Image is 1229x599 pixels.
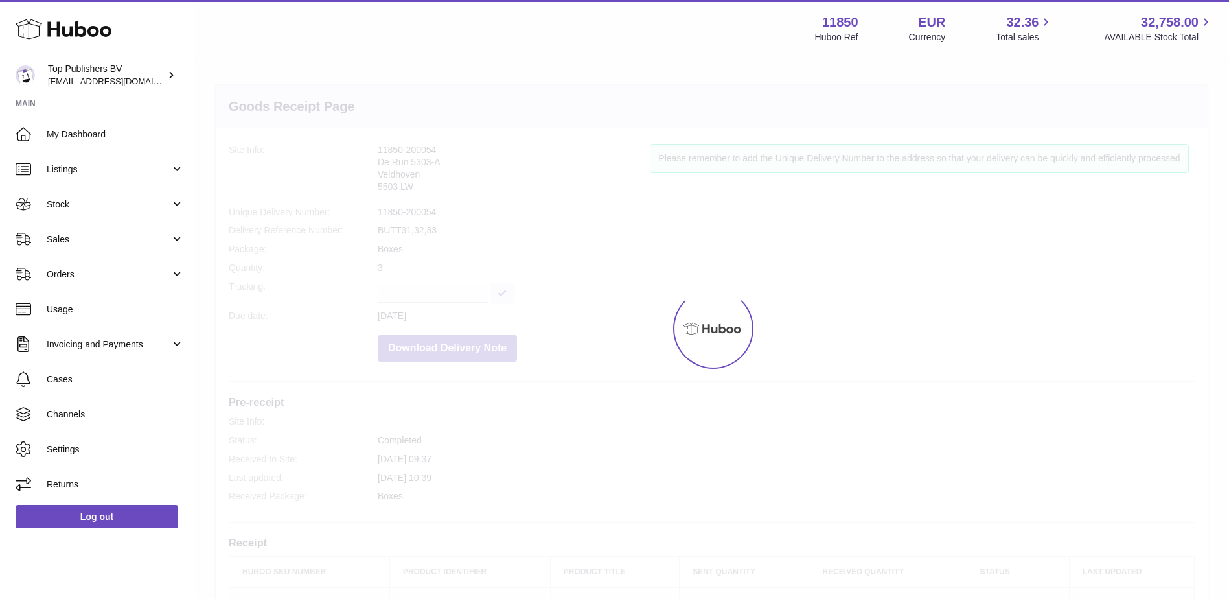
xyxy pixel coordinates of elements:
[47,233,170,246] span: Sales
[815,31,858,43] div: Huboo Ref
[918,14,945,31] strong: EUR
[822,14,858,31] strong: 11850
[1141,14,1199,31] span: 32,758.00
[16,505,178,528] a: Log out
[1104,14,1213,43] a: 32,758.00 AVAILABLE Stock Total
[47,163,170,176] span: Listings
[909,31,946,43] div: Currency
[47,338,170,351] span: Invoicing and Payments
[1006,14,1039,31] span: 32.36
[996,31,1053,43] span: Total sales
[47,478,184,491] span: Returns
[48,76,190,86] span: [EMAIL_ADDRESS][DOMAIN_NAME]
[47,198,170,211] span: Stock
[47,408,184,421] span: Channels
[48,63,165,88] div: Top Publishers BV
[47,268,170,281] span: Orders
[47,303,184,316] span: Usage
[47,373,184,386] span: Cases
[47,443,184,456] span: Settings
[1104,31,1213,43] span: AVAILABLE Stock Total
[996,14,1053,43] a: 32.36 Total sales
[16,65,35,85] img: internalAdmin-11850@internal.huboo.com
[47,128,184,141] span: My Dashboard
